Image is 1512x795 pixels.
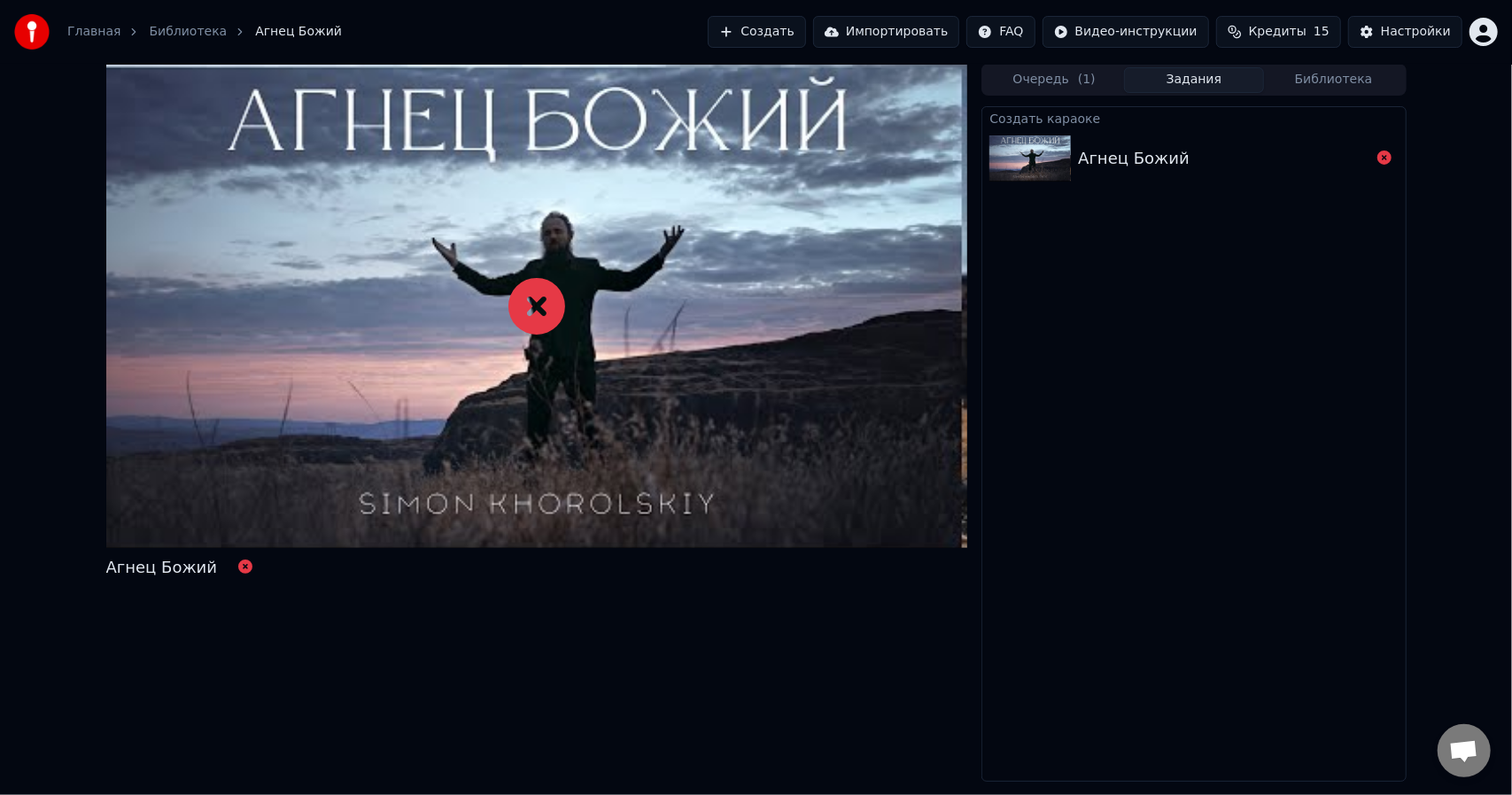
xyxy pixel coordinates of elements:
[67,23,342,41] nav: breadcrumb
[1078,71,1096,89] span: ( 1 )
[67,23,120,41] a: Главная
[1381,23,1451,41] div: Настройки
[1078,146,1190,171] div: Агнец Божий
[1264,67,1404,93] button: Библиотека
[984,67,1124,93] button: Очередь
[1216,16,1341,48] button: Кредиты15
[1249,23,1307,41] span: Кредиты
[14,14,50,50] img: youka
[813,16,960,48] button: Импортировать
[982,107,1405,128] div: Создать караоке
[149,23,227,41] a: Библиотека
[1314,23,1330,41] span: 15
[106,555,218,580] div: Агнец Божий
[1348,16,1462,48] button: Настройки
[1124,67,1264,93] button: Задания
[255,23,342,41] span: Агнец Божий
[966,16,1035,48] button: FAQ
[1438,724,1491,777] a: Открытый чат
[708,16,805,48] button: Создать
[1043,16,1209,48] button: Видео-инструкции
